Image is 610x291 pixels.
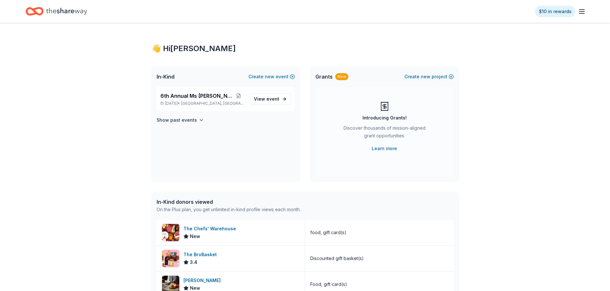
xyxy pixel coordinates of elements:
button: Createnewevent [248,73,295,80]
p: [DATE] • [160,101,245,106]
button: Show past events [157,116,204,124]
a: $10 in rewards [535,6,575,17]
div: Introducing Grants! [362,114,407,122]
div: Discounted gift basket(s) [310,255,364,262]
a: View event [250,93,291,105]
div: In-Kind donors viewed [157,198,301,206]
div: food, gift card(s) [310,229,346,236]
div: 👋 Hi [PERSON_NAME] [151,43,459,54]
span: New [190,233,200,240]
h4: Show past events [157,116,197,124]
div: Discover thousands of mission-aligned grant opportunities. [341,124,428,142]
span: event [266,96,279,102]
a: Learn more [372,145,397,152]
span: new [421,73,430,80]
button: Createnewproject [404,73,454,80]
div: Food, gift card(s) [310,280,347,288]
span: In-Kind [157,73,175,80]
span: [GEOGRAPHIC_DATA], [GEOGRAPHIC_DATA] [181,101,244,106]
div: The BroBasket [183,251,219,258]
img: Image for The BroBasket [162,250,179,267]
span: Grants [315,73,333,80]
div: New [335,73,348,80]
span: 3.4 [190,258,197,266]
span: View [254,95,279,103]
div: On the Plus plan, you get unlimited in-kind profile views each month. [157,206,301,213]
a: Home [26,4,87,19]
div: The Chefs' Warehouse [183,225,239,233]
span: new [265,73,274,80]
div: [PERSON_NAME] [183,277,223,284]
img: Image for The Chefs' Warehouse [162,224,179,241]
span: 6th Annual Ms [PERSON_NAME] [160,92,233,100]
